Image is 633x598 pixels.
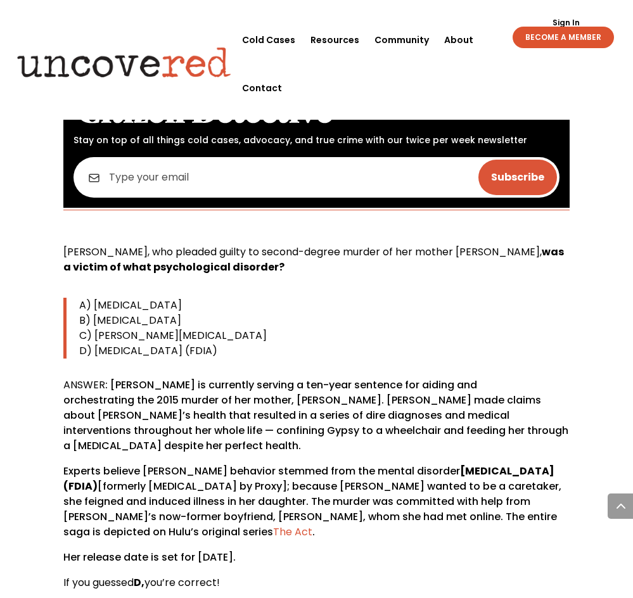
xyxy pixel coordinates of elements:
input: Subscribe [478,160,557,195]
a: Cold Cases [242,16,295,64]
strong: ANSWER [63,378,105,392]
a: About [444,16,473,64]
a: Community [374,16,429,64]
p: Stay on top of all things cold cases, advocacy, and true crime with our twice per week newsletter [74,134,559,147]
b: was a victim of what psychological disorder? [63,245,564,274]
input: Type your email [74,157,559,198]
p: : [PERSON_NAME] is currently serving a ten-year sentence for aiding and orchestrating the 2015 mu... [63,378,570,464]
a: BECOME A MEMBER [513,27,614,48]
strong: D, [134,575,144,590]
a: Resources [310,16,359,64]
a: The Act [273,525,312,539]
p: Experts believe [PERSON_NAME] behavior stemmed from the mental disorder [formerly [MEDICAL_DATA] ... [63,464,570,550]
a: Sign In [546,19,587,27]
span: D) [MEDICAL_DATA] (FDIA) [79,343,217,358]
span: B) [MEDICAL_DATA] [79,313,181,328]
span: A) [MEDICAL_DATA] [79,298,182,312]
span: [PERSON_NAME], who pleaded guilty to second-degree murder of her mother [PERSON_NAME], [63,245,542,259]
img: Uncovered logo [7,39,241,86]
span: C) [PERSON_NAME][MEDICAL_DATA] [79,328,267,343]
span: If you guessed you’re correct! [63,575,220,590]
strong: [MEDICAL_DATA] (FDIA) [63,464,554,493]
a: Contact [242,64,282,112]
p: Her release date is set for [DATE]. [63,550,570,575]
